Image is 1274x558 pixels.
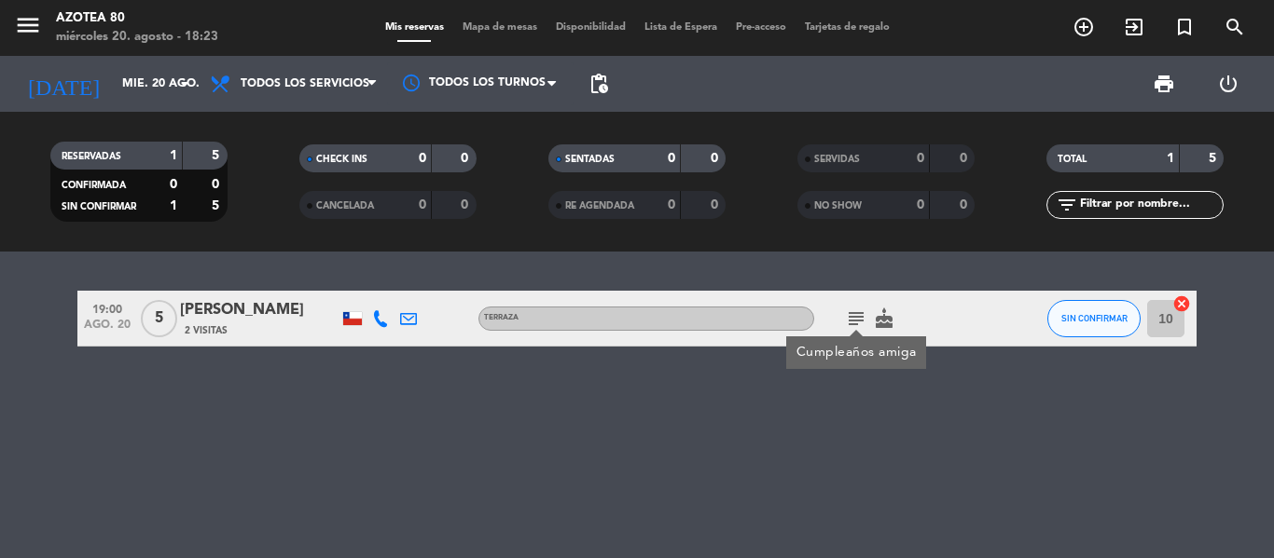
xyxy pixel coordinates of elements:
strong: 0 [917,152,924,165]
i: filter_list [1056,194,1078,216]
span: RESERVADAS [62,152,121,161]
strong: 1 [170,199,177,212]
i: cake [873,307,895,330]
i: arrow_drop_down [173,73,196,95]
i: [DATE] [14,63,113,104]
span: Pre-acceso [727,22,796,33]
span: SIN CONFIRMAR [1061,313,1128,323]
strong: 1 [1167,152,1174,165]
div: [PERSON_NAME] [180,298,339,322]
span: Mis reservas [376,22,453,33]
strong: 0 [711,152,722,165]
strong: 0 [668,198,675,211]
i: add_circle_outline [1073,16,1095,38]
i: search [1224,16,1246,38]
strong: 0 [170,178,177,191]
strong: 0 [960,198,971,211]
span: pending_actions [588,73,610,95]
span: RE AGENDADA [565,201,634,211]
i: turned_in_not [1173,16,1196,38]
strong: 0 [711,198,722,211]
div: Azotea 80 [56,9,218,28]
span: Todos los servicios [241,77,369,90]
strong: 0 [917,198,924,211]
i: cancel [1172,294,1191,313]
strong: 0 [960,152,971,165]
span: 19:00 [84,297,131,319]
span: print [1153,73,1175,95]
button: menu [14,11,42,46]
span: NO SHOW [814,201,862,211]
button: SIN CONFIRMAR [1047,300,1141,337]
i: exit_to_app [1123,16,1145,38]
strong: 5 [1209,152,1220,165]
i: subject [845,307,867,330]
div: LOG OUT [1196,56,1260,112]
span: CONFIRMADA [62,181,126,190]
span: CHECK INS [316,155,367,164]
span: Tarjetas de regalo [796,22,899,33]
strong: 5 [212,199,223,212]
span: SERVIDAS [814,155,860,164]
span: TERRAZA [484,314,519,321]
strong: 0 [461,152,472,165]
i: power_settings_new [1217,73,1239,95]
span: Disponibilidad [547,22,635,33]
span: Mapa de mesas [453,22,547,33]
div: miércoles 20. agosto - 18:23 [56,28,218,47]
span: Lista de Espera [635,22,727,33]
strong: 5 [212,149,223,162]
span: SIN CONFIRMAR [62,202,136,211]
span: ago. 20 [84,319,131,340]
strong: 0 [668,152,675,165]
span: TOTAL [1058,155,1087,164]
strong: 1 [170,149,177,162]
input: Filtrar por nombre... [1078,195,1223,215]
strong: 0 [212,178,223,191]
strong: 0 [419,198,426,211]
span: SENTADAS [565,155,615,164]
i: menu [14,11,42,39]
strong: 0 [461,198,472,211]
span: CANCELADA [316,201,374,211]
span: 2 Visitas [185,323,228,338]
div: Cumpleaños amiga [796,343,917,362]
strong: 0 [419,152,426,165]
span: 5 [141,300,177,337]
